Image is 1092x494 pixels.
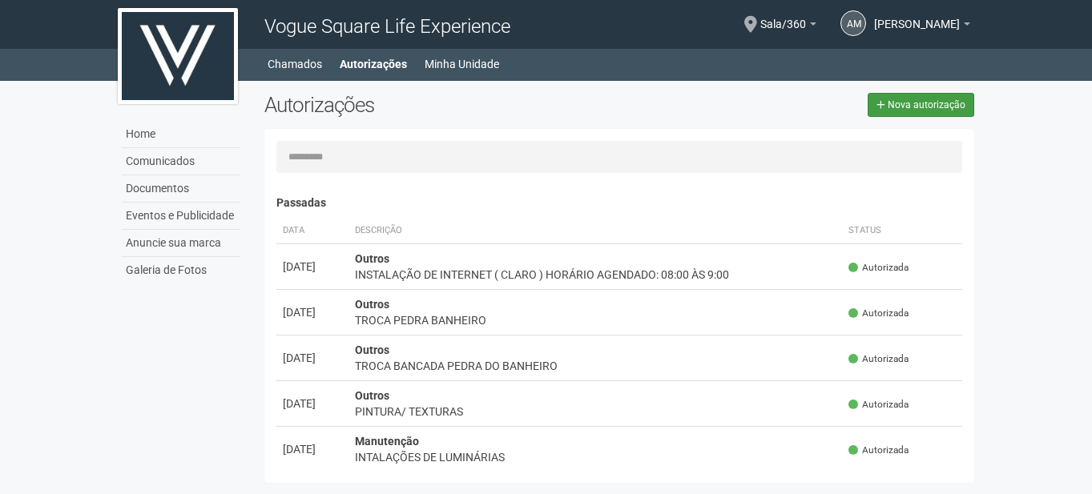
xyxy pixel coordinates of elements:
[355,435,419,448] strong: Manutenção
[340,53,407,75] a: Autorizações
[349,218,843,244] th: Descrição
[760,20,816,33] a: Sala/360
[355,389,389,402] strong: Outros
[848,352,909,366] span: Autorizada
[840,10,866,36] a: AM
[268,53,322,75] a: Chamados
[122,257,240,283] a: Galeria de Fotos
[760,2,806,30] span: Sala/360
[355,449,836,465] div: INTALAÇÕES DE LUMINÁRIAS
[868,93,974,117] a: Nova autorização
[283,259,342,275] div: [DATE]
[848,307,909,320] span: Autorizada
[264,15,510,38] span: Vogue Square Life Experience
[888,99,965,110] span: Nova autorização
[848,398,909,412] span: Autorizada
[122,121,240,148] a: Home
[848,444,909,457] span: Autorizada
[355,312,836,328] div: TROCA PEDRA BANHEIRO
[122,203,240,230] a: Eventos e Publicidade
[355,404,836,420] div: PINTURA/ TEXTURAS
[355,267,836,283] div: INSTALAÇÃO DE INTERNET ( CLARO ) HORÁRIO AGENDADO: 08:00 ÀS 9:00
[874,2,960,30] span: ALBERTO MAROUN
[283,304,342,320] div: [DATE]
[283,441,342,457] div: [DATE]
[276,197,963,209] h4: Passadas
[355,298,389,311] strong: Outros
[425,53,499,75] a: Minha Unidade
[122,175,240,203] a: Documentos
[122,148,240,175] a: Comunicados
[874,20,970,33] a: [PERSON_NAME]
[283,396,342,412] div: [DATE]
[276,218,349,244] th: Data
[355,252,389,265] strong: Outros
[842,218,962,244] th: Status
[264,93,607,117] h2: Autorizações
[283,350,342,366] div: [DATE]
[118,8,238,104] img: logo.jpg
[355,358,836,374] div: TROCA BANCADA PEDRA DO BANHEIRO
[848,261,909,275] span: Autorizada
[355,343,389,356] strong: Outros
[122,230,240,257] a: Anuncie sua marca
